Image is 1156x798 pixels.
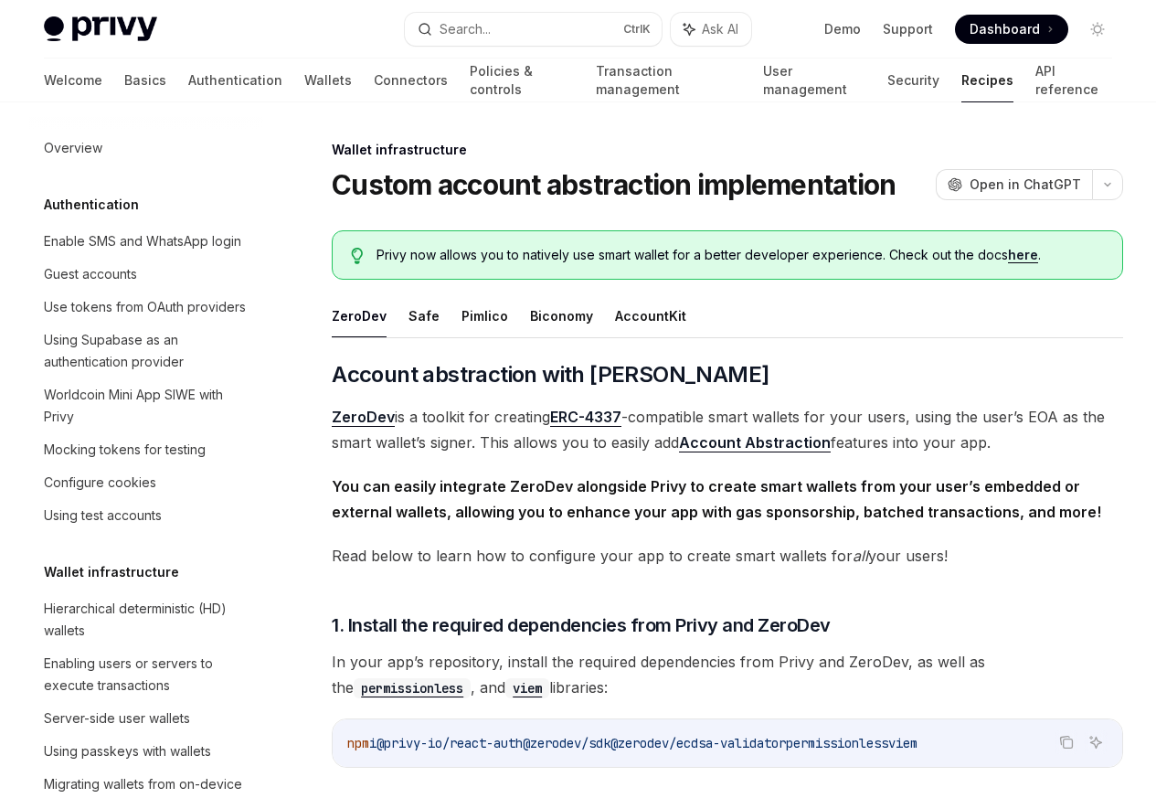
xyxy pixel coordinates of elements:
[405,13,662,46] button: Search...CtrlK
[961,59,1013,102] a: Recipes
[29,324,263,378] a: Using Supabase as an authentication provider
[354,678,471,698] code: permissionless
[702,20,738,38] span: Ask AI
[332,360,769,389] span: Account abstraction with [PERSON_NAME]
[332,649,1123,700] span: In your app’s repository, install the required dependencies from Privy and ZeroDev, as well as th...
[29,647,263,702] a: Enabling users or servers to execute transactions
[351,248,364,264] svg: Tip
[304,59,352,102] a: Wallets
[29,258,263,291] a: Guest accounts
[44,598,252,642] div: Hierarchical deterministic (HD) wallets
[44,263,137,285] div: Guest accounts
[29,225,263,258] a: Enable SMS and WhatsApp login
[332,543,1123,569] span: Read below to learn how to configure your app to create smart wallets for your users!
[347,735,369,751] span: npm
[505,678,549,698] code: viem
[44,16,157,42] img: light logo
[887,59,939,102] a: Security
[29,735,263,768] a: Using passkeys with wallets
[332,294,387,337] button: ZeroDev
[44,384,252,428] div: Worldcoin Mini App SIWE with Privy
[369,735,376,751] span: i
[29,702,263,735] a: Server-side user wallets
[786,735,888,751] span: permissionless
[374,59,448,102] a: Connectors
[44,472,156,494] div: Configure cookies
[763,59,866,102] a: User management
[1055,730,1078,754] button: Copy the contents from the code block
[44,505,162,527] div: Using test accounts
[376,246,1104,264] span: Privy now allows you to natively use smart wallet for a better developer experience. Check out th...
[883,20,933,38] a: Support
[29,592,263,647] a: Hierarchical deterministic (HD) wallets
[550,408,621,427] a: ERC-4337
[332,141,1123,159] div: Wallet infrastructure
[615,294,686,337] button: AccountKit
[332,408,395,427] a: ZeroDev
[44,653,252,697] div: Enabling users or servers to execute transactions
[1035,59,1112,102] a: API reference
[470,59,574,102] a: Policies & controls
[970,176,1081,194] span: Open in ChatGPT
[332,168,896,201] h1: Custom account abstraction implementation
[44,439,206,461] div: Mocking tokens for testing
[44,329,252,373] div: Using Supabase as an authentication provider
[970,20,1040,38] span: Dashboard
[29,378,263,433] a: Worldcoin Mini App SIWE with Privy
[440,18,491,40] div: Search...
[530,294,593,337] button: Biconomy
[44,137,102,159] div: Overview
[29,291,263,324] a: Use tokens from OAuth providers
[461,294,508,337] button: Pimlico
[853,547,868,565] em: all
[596,59,740,102] a: Transaction management
[44,194,139,216] h5: Authentication
[188,59,282,102] a: Authentication
[332,404,1123,455] span: is a toolkit for creating -compatible smart wallets for your users, using the user’s EOA as the s...
[824,20,861,38] a: Demo
[44,59,102,102] a: Welcome
[610,735,786,751] span: @zerodev/ecdsa-validator
[376,735,523,751] span: @privy-io/react-auth
[505,678,549,697] a: viem
[44,230,241,252] div: Enable SMS and WhatsApp login
[408,294,440,337] button: Safe
[332,612,831,638] span: 1. Install the required dependencies from Privy and ZeroDev
[936,169,1092,200] button: Open in ChatGPT
[623,22,651,37] span: Ctrl K
[1084,730,1108,754] button: Ask AI
[671,13,751,46] button: Ask AI
[955,15,1068,44] a: Dashboard
[44,708,190,729] div: Server-side user wallets
[29,466,263,499] a: Configure cookies
[44,561,179,583] h5: Wallet infrastructure
[44,740,211,762] div: Using passkeys with wallets
[679,433,831,452] a: Account Abstraction
[29,499,263,532] a: Using test accounts
[1008,247,1038,263] a: here
[29,132,263,165] a: Overview
[29,433,263,466] a: Mocking tokens for testing
[332,477,1101,521] strong: You can easily integrate ZeroDev alongside Privy to create smart wallets from your user’s embedde...
[1083,15,1112,44] button: Toggle dark mode
[354,678,471,697] a: permissionless
[44,296,246,318] div: Use tokens from OAuth providers
[523,735,610,751] span: @zerodev/sdk
[124,59,166,102] a: Basics
[888,735,917,751] span: viem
